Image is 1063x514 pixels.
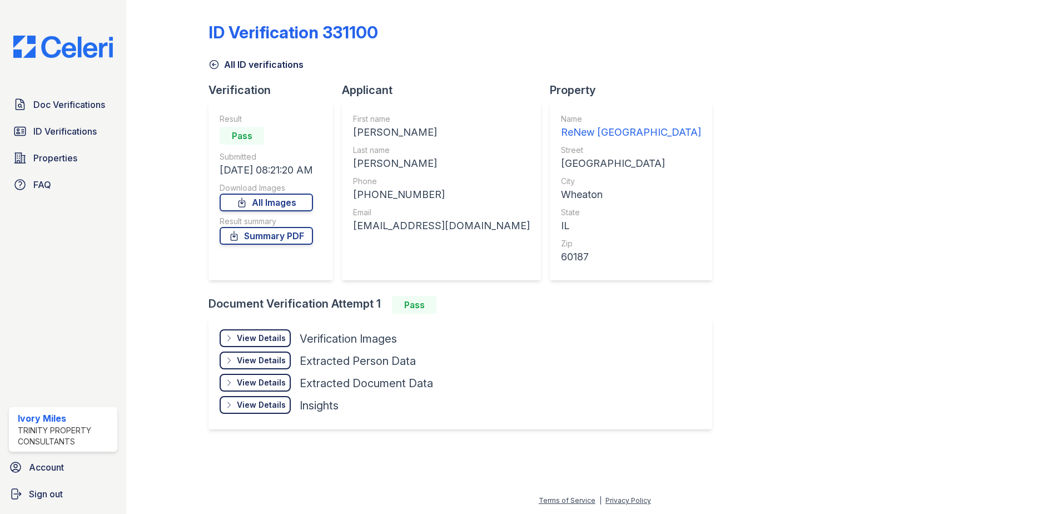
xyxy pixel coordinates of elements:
div: Trinity Property Consultants [18,425,113,447]
div: IL [561,218,701,234]
div: Extracted Person Data [300,353,416,369]
div: [PHONE_NUMBER] [353,187,530,202]
div: State [561,207,701,218]
a: Terms of Service [539,496,595,505]
div: View Details [237,377,286,388]
div: Result summary [220,216,313,227]
span: ID Verifications [33,125,97,138]
div: Email [353,207,530,218]
a: Sign out [4,483,122,505]
span: Account [29,461,64,474]
div: Wheaton [561,187,701,202]
a: Name ReNew [GEOGRAPHIC_DATA] [561,113,701,140]
div: Last name [353,145,530,156]
div: Name [561,113,701,125]
img: CE_Logo_Blue-a8612792a0a2168367f1c8372b55b34899dd931a85d93a1a3d3e32e68fde9ad4.png [4,36,122,58]
div: [PERSON_NAME] [353,125,530,140]
span: FAQ [33,178,51,191]
div: Verification [208,82,342,98]
div: [PERSON_NAME] [353,156,530,171]
a: Privacy Policy [605,496,651,505]
div: Verification Images [300,331,397,347]
div: Submitted [220,151,313,162]
div: [GEOGRAPHIC_DATA] [561,156,701,171]
span: Sign out [29,487,63,501]
div: View Details [237,399,286,411]
div: Street [561,145,701,156]
div: View Details [237,355,286,366]
a: Properties [9,147,117,169]
span: Properties [33,151,77,165]
a: ID Verifications [9,120,117,142]
div: Download Images [220,182,313,194]
a: Account [4,456,122,478]
div: First name [353,113,530,125]
div: Zip [561,238,701,249]
div: Extracted Document Data [300,375,433,391]
div: Pass [220,127,264,145]
div: [EMAIL_ADDRESS][DOMAIN_NAME] [353,218,530,234]
div: | [599,496,602,505]
a: Summary PDF [220,227,313,245]
span: Doc Verifications [33,98,105,111]
div: Ivory Miles [18,412,113,425]
div: Property [550,82,721,98]
div: Document Verification Attempt 1 [208,296,721,314]
div: Phone [353,176,530,187]
div: City [561,176,701,187]
a: Doc Verifications [9,93,117,116]
div: Result [220,113,313,125]
div: Applicant [342,82,550,98]
a: All Images [220,194,313,211]
a: All ID verifications [208,58,304,71]
div: Pass [392,296,436,314]
div: ReNew [GEOGRAPHIC_DATA] [561,125,701,140]
div: View Details [237,333,286,344]
a: FAQ [9,174,117,196]
div: Insights [300,398,339,413]
div: 60187 [561,249,701,265]
div: ID Verification 331100 [208,22,378,42]
div: [DATE] 08:21:20 AM [220,162,313,178]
